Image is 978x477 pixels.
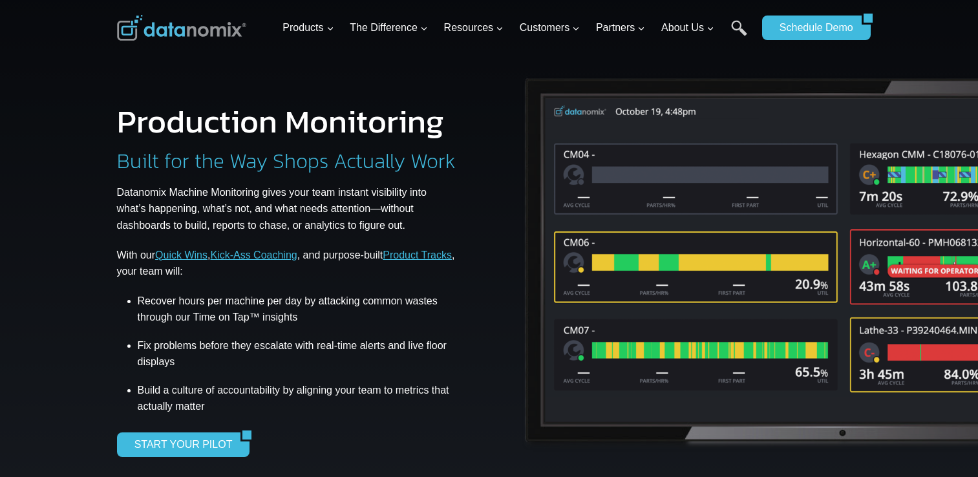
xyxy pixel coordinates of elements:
[596,19,645,36] span: Partners
[520,19,580,36] span: Customers
[117,184,458,234] p: Datanomix Machine Monitoring gives your team instant visibility into what’s happening, what’s not...
[138,377,458,419] li: Build a culture of accountability by aligning your team to metrics that actually matter
[117,105,444,138] h1: Production Monitoring
[155,249,207,260] a: Quick Wins
[117,15,246,41] img: Datanomix
[277,7,756,49] nav: Primary Navigation
[117,151,456,171] h2: Built for the Way Shops Actually Work
[383,249,452,260] a: Product Tracks
[210,249,297,260] a: Kick-Ass Coaching
[138,293,458,330] li: Recover hours per machine per day by attacking common wastes through our Time on Tap™ insights
[138,330,458,377] li: Fix problems before they escalate with real-time alerts and live floor displays
[117,432,241,457] a: START YOUR PILOT
[444,19,504,36] span: Resources
[661,19,714,36] span: About Us
[350,19,428,36] span: The Difference
[731,20,747,49] a: Search
[117,247,458,280] p: With our , , and purpose-built , your team will:
[282,19,334,36] span: Products
[762,16,862,40] a: Schedule Demo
